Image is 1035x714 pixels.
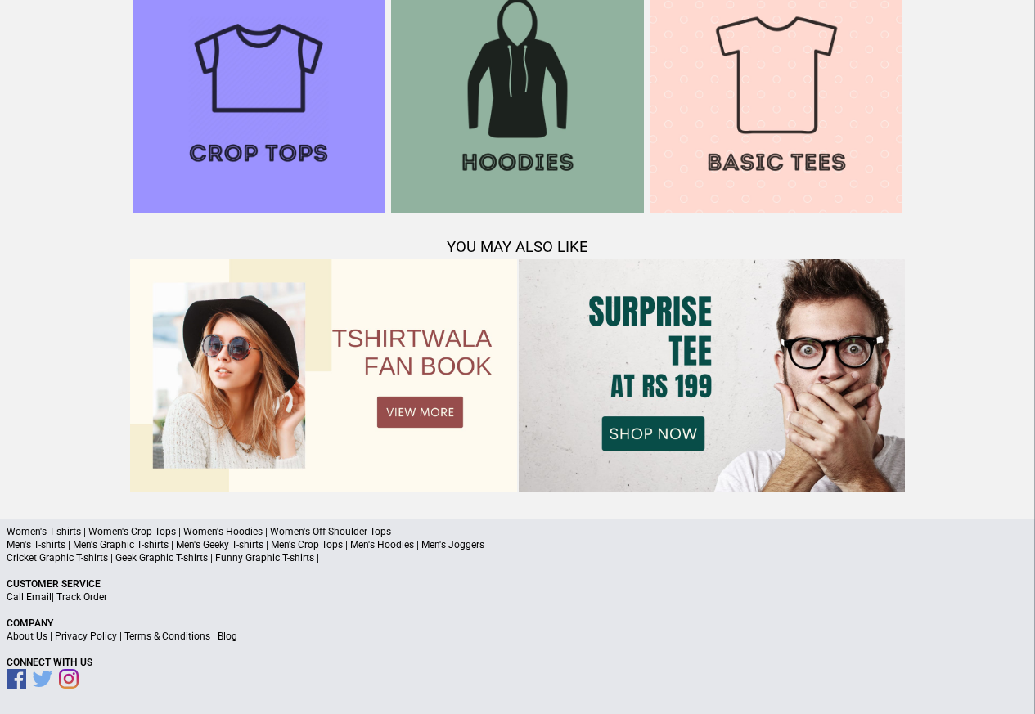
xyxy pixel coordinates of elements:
[7,591,24,603] a: Call
[55,631,117,642] a: Privacy Policy
[56,591,107,603] a: Track Order
[7,631,47,642] a: About Us
[7,577,1028,591] p: Customer Service
[26,591,52,603] a: Email
[218,631,237,642] a: Blog
[7,617,1028,630] p: Company
[7,538,1028,551] p: Men's T-shirts | Men's Graphic T-shirts | Men's Geeky T-shirts | Men's Crop Tops | Men's Hoodies ...
[124,631,210,642] a: Terms & Conditions
[7,591,1028,604] p: | |
[7,525,1028,538] p: Women's T-shirts | Women's Crop Tops | Women's Hoodies | Women's Off Shoulder Tops
[7,630,1028,643] p: | | |
[7,656,1028,669] p: Connect With Us
[7,551,1028,564] p: Cricket Graphic T-shirts | Geek Graphic T-shirts | Funny Graphic T-shirts |
[447,238,588,256] span: YOU MAY ALSO LIKE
